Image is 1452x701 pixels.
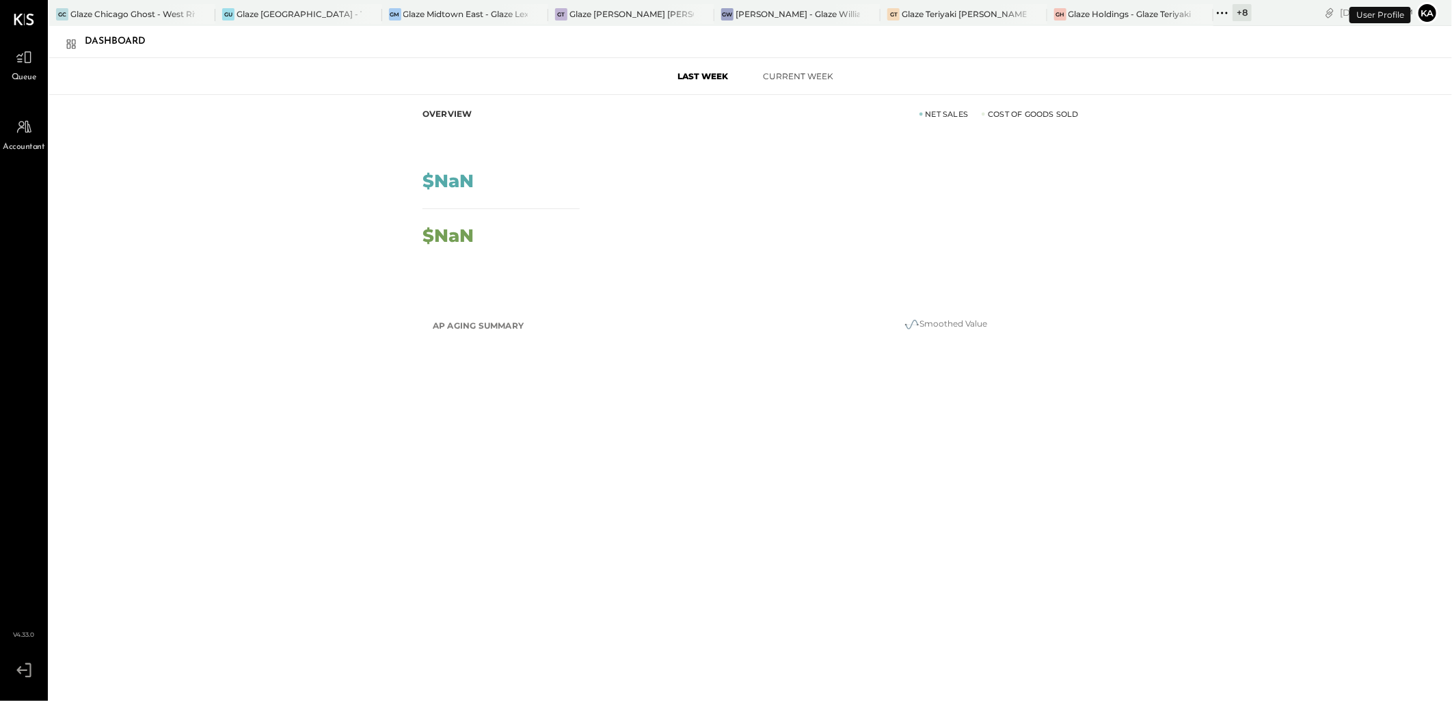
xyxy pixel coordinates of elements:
[887,8,900,20] div: GT
[422,227,474,245] div: $NaN
[85,31,159,53] div: Dashboard
[721,8,734,20] div: GW
[433,314,524,338] h2: AP Aging Summary
[1323,5,1336,20] div: copy link
[222,8,234,20] div: GU
[919,109,969,120] div: Net Sales
[56,8,68,20] div: GC
[1,114,47,154] a: Accountant
[809,316,1082,333] div: Smoothed Value
[389,8,401,20] div: GM
[1340,6,1413,19] div: [DATE]
[982,109,1079,120] div: Cost of Goods Sold
[736,8,860,20] div: [PERSON_NAME] - Glaze Williamsburg One LLC
[1068,8,1193,20] div: Glaze Holdings - Glaze Teriyaki Holdings LLC
[422,109,472,120] div: Overview
[902,8,1026,20] div: Glaze Teriyaki [PERSON_NAME] Street - [PERSON_NAME] River [PERSON_NAME] LLC
[422,172,474,190] div: $NaN
[70,8,195,20] div: Glaze Chicago Ghost - West River Rice LLC
[1233,4,1252,21] div: + 8
[12,72,37,84] span: Queue
[1,44,47,84] a: Queue
[1054,8,1066,20] div: GH
[3,141,45,154] span: Accountant
[1349,7,1411,23] div: User Profile
[655,65,751,87] button: Last Week
[555,8,567,20] div: GT
[237,8,361,20] div: Glaze [GEOGRAPHIC_DATA] - 110 Uni
[1416,2,1438,24] button: ka
[403,8,528,20] div: Glaze Midtown East - Glaze Lexington One LLC
[751,65,846,87] button: Current Week
[569,8,694,20] div: Glaze [PERSON_NAME] [PERSON_NAME] LLC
